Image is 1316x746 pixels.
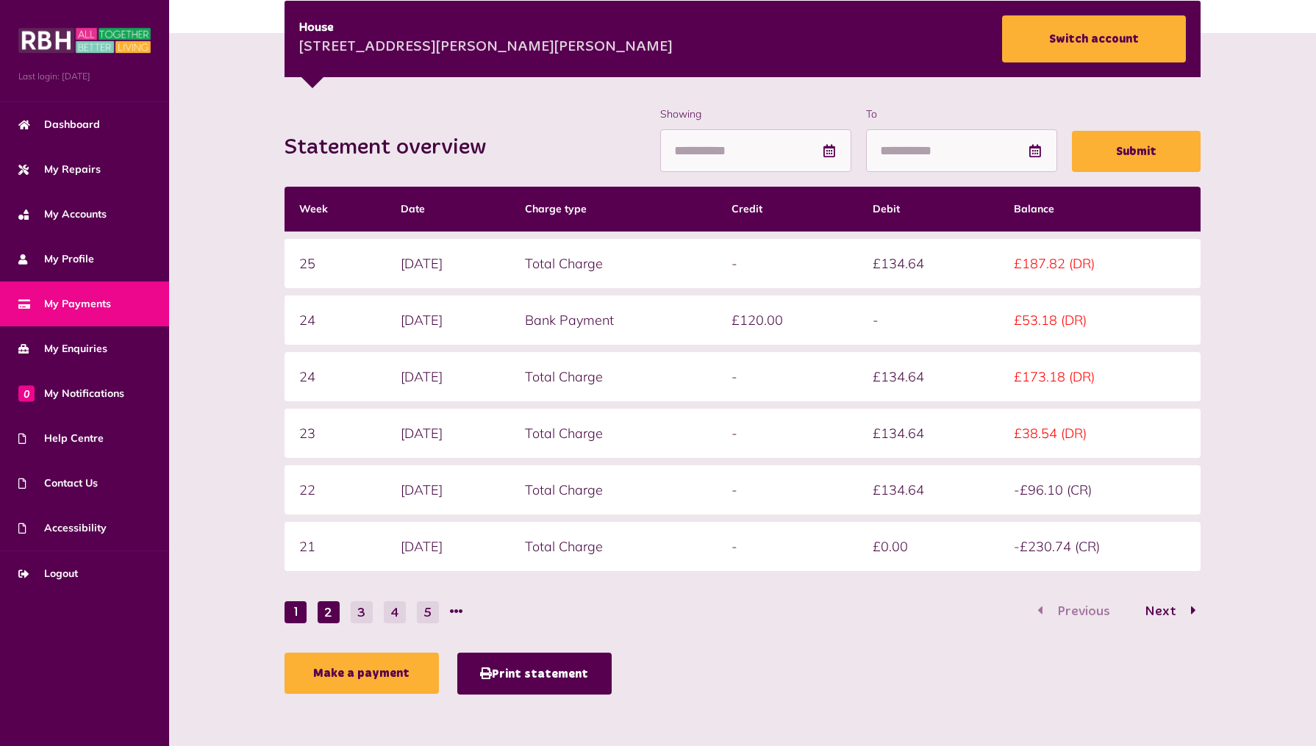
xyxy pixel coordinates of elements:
h2: Statement overview [285,135,501,161]
td: [DATE] [386,352,510,401]
td: [DATE] [386,239,510,288]
td: 23 [285,409,386,458]
span: Accessibility [18,520,107,536]
td: £0.00 [858,522,999,571]
td: [DATE] [386,295,510,345]
td: - [717,522,858,571]
div: House [299,19,673,37]
span: Dashboard [18,117,100,132]
span: My Profile [18,251,94,267]
span: Logout [18,566,78,581]
button: Go to page 3 [351,601,373,623]
a: Switch account [1002,15,1186,62]
td: £134.64 [858,409,999,458]
td: - [717,465,858,514]
button: Go to page 5 [417,601,439,623]
th: Balance [999,187,1201,232]
td: 22 [285,465,386,514]
td: Total Charge [510,352,717,401]
td: £134.64 [858,465,999,514]
span: My Payments [18,296,111,312]
th: Date [386,187,510,232]
td: -£230.74 (CR) [999,522,1201,571]
span: Next [1134,605,1187,618]
td: [DATE] [386,522,510,571]
button: Go to page 4 [384,601,406,623]
td: £134.64 [858,352,999,401]
button: Print statement [457,653,612,695]
td: Total Charge [510,409,717,458]
td: - [717,352,858,401]
td: Total Charge [510,465,717,514]
th: Charge type [510,187,717,232]
a: Make a payment [285,653,439,694]
span: 0 [18,385,35,401]
td: [DATE] [386,409,510,458]
td: £120.00 [717,295,858,345]
th: Debit [858,187,999,232]
span: Contact Us [18,476,98,491]
td: 25 [285,239,386,288]
button: Go to page 2 [1129,601,1201,623]
td: [DATE] [386,465,510,514]
td: - [717,239,858,288]
label: To [866,107,1057,122]
td: £38.54 (DR) [999,409,1201,458]
td: 24 [285,352,386,401]
span: My Notifications [18,386,124,401]
img: MyRBH [18,26,151,55]
span: My Enquiries [18,341,107,356]
span: Last login: [DATE] [18,70,151,83]
td: - [858,295,999,345]
th: Credit [717,187,858,232]
button: Submit [1072,131,1201,172]
td: 21 [285,522,386,571]
button: Go to page 2 [318,601,340,623]
td: Total Charge [510,522,717,571]
span: Help Centre [18,431,104,446]
td: 24 [285,295,386,345]
td: £173.18 (DR) [999,352,1201,401]
td: -£96.10 (CR) [999,465,1201,514]
span: My Repairs [18,162,101,177]
td: - [717,409,858,458]
td: Total Charge [510,239,717,288]
td: £187.82 (DR) [999,239,1201,288]
td: £134.64 [858,239,999,288]
th: Week [285,187,386,232]
td: Bank Payment [510,295,717,345]
td: £53.18 (DR) [999,295,1201,345]
div: [STREET_ADDRESS][PERSON_NAME][PERSON_NAME] [299,37,673,59]
span: My Accounts [18,207,107,222]
label: Showing [660,107,851,122]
